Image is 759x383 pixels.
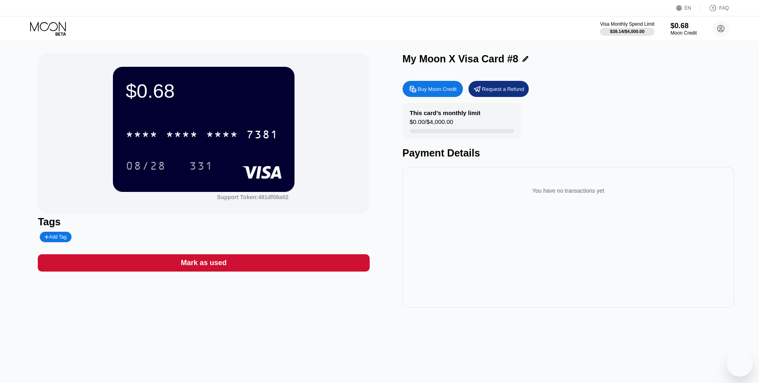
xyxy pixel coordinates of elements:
div: FAQ [701,4,729,12]
div: 331 [189,161,213,173]
div: Request a Refund [482,86,524,93]
div: $0.68Moon Credit [671,22,697,36]
div: Add Tag [40,232,71,242]
div: EN [685,5,691,11]
div: You have no transactions yet [409,179,728,202]
div: 08/28 [126,161,166,173]
div: Payment Details [403,147,734,159]
div: $38.14 / $4,000.00 [610,29,644,34]
div: Support Token: 481df08a02 [217,194,288,200]
div: Buy Moon Credit [403,81,463,97]
div: Moon Credit [671,30,697,36]
div: $0.68 [126,80,282,102]
div: Tags [38,216,369,228]
div: This card’s monthly limit [410,109,481,116]
div: Support Token:481df08a02 [217,194,288,200]
div: 08/28 [120,156,172,176]
div: Mark as used [38,254,369,272]
div: EN [676,4,701,12]
div: Buy Moon Credit [418,86,457,93]
div: 7381 [246,129,278,142]
div: Visa Monthly Spend Limit$38.14/$4,000.00 [600,21,654,36]
div: My Moon X Visa Card #8 [403,53,519,65]
div: Visa Monthly Spend Limit [600,21,654,27]
div: 331 [183,156,219,176]
div: $0.00 / $4,000.00 [410,118,453,129]
iframe: Button to launch messaging window [727,351,753,377]
div: FAQ [719,5,729,11]
div: $0.68 [671,22,697,30]
div: Request a Refund [468,81,529,97]
div: Add Tag [45,234,66,240]
div: Mark as used [181,258,227,268]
